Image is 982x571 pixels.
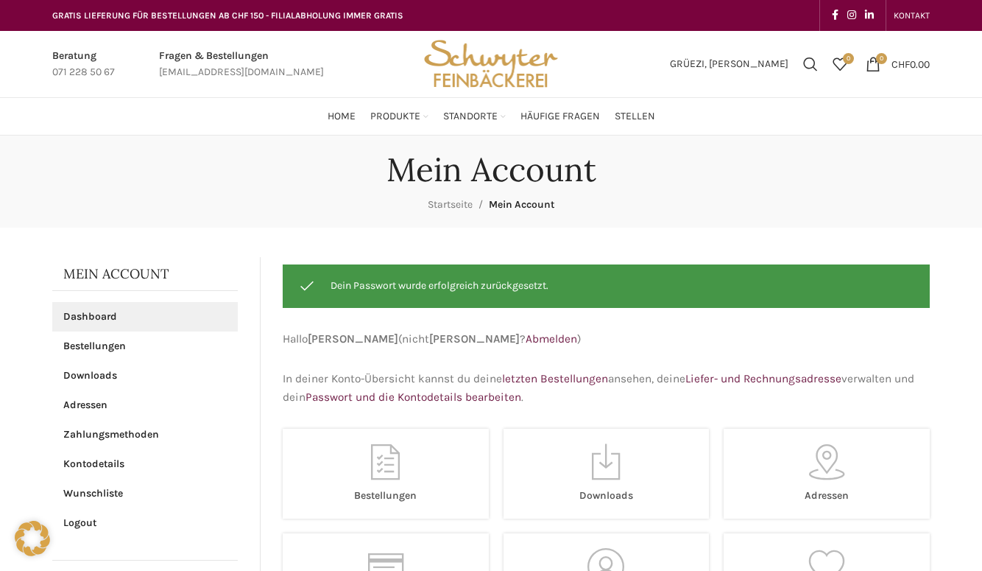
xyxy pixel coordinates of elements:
span: Grüezi, [PERSON_NAME] [670,59,788,69]
a: 0 CHF0.00 [858,49,937,79]
h3: Mein Account [52,265,238,291]
a: Bestellungen [52,332,238,361]
a: Infobox link [52,48,115,81]
a: Startseite [428,198,473,211]
a: Produkte [370,102,428,131]
span: Häufige Fragen [520,110,600,124]
a: Grüezi, [PERSON_NAME] [663,49,796,79]
div: Meine Wunschliste [825,49,855,79]
a: Abmelden [526,332,577,346]
a: Facebook social link [827,5,843,26]
a: Downloads [52,361,238,390]
a: Logout [52,508,238,538]
p: In deiner Konto-Übersicht kannst du deine ansehen, deine verwalten und dein . [283,370,930,406]
a: Adressen [724,429,930,519]
a: Liefer- und Rechnungsadresse [685,372,841,385]
span: Mein Account [489,198,554,211]
span: CHF [891,57,910,70]
a: Adressen [52,390,238,420]
a: KONTAKT [894,1,930,30]
span: Stellen [615,110,655,124]
a: Standorte [443,102,506,131]
a: Häufige Fragen [520,102,600,131]
span: KONTAKT [894,10,930,21]
bdi: 0.00 [891,57,930,70]
a: Linkedin social link [861,5,878,26]
a: Site logo [419,57,563,69]
a: Dashboard [52,302,238,332]
a: Zahlungsmethoden [52,420,238,449]
strong: [PERSON_NAME] [429,332,520,346]
a: Kontodetails [52,449,238,479]
a: Passwort und die Kontodetails bearbeiten [305,390,521,404]
a: Home [328,102,356,131]
span: Produkte [370,110,420,124]
span: 0 [843,53,854,64]
a: Suchen [796,49,825,79]
span: 0 [876,53,887,64]
a: 0 [825,49,855,79]
nav: Kontoseiten [52,302,238,538]
a: Instagram social link [843,5,861,26]
a: Stellen [615,102,655,131]
span: Home [328,110,356,124]
div: Secondary navigation [886,1,937,30]
img: Bäckerei Schwyter [419,31,563,97]
h1: Mein Account [386,150,596,189]
a: Wunschliste [52,479,238,508]
span: GRATIS LIEFERUNG FÜR BESTELLUNGEN AB CHF 150 - FILIALABHOLUNG IMMER GRATIS [52,10,403,21]
div: Main navigation [45,102,937,131]
span: Standorte [443,110,498,124]
a: Downloads [504,429,710,519]
strong: [PERSON_NAME] [308,332,398,346]
div: Dein Passwort wurde erfolgreich zurückgesetzt. [283,265,930,307]
a: Bestellungen [283,429,489,519]
a: letzten Bestellungen [502,372,608,385]
p: Hallo (nicht ? ) [283,330,930,348]
a: Infobox link [159,48,324,81]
